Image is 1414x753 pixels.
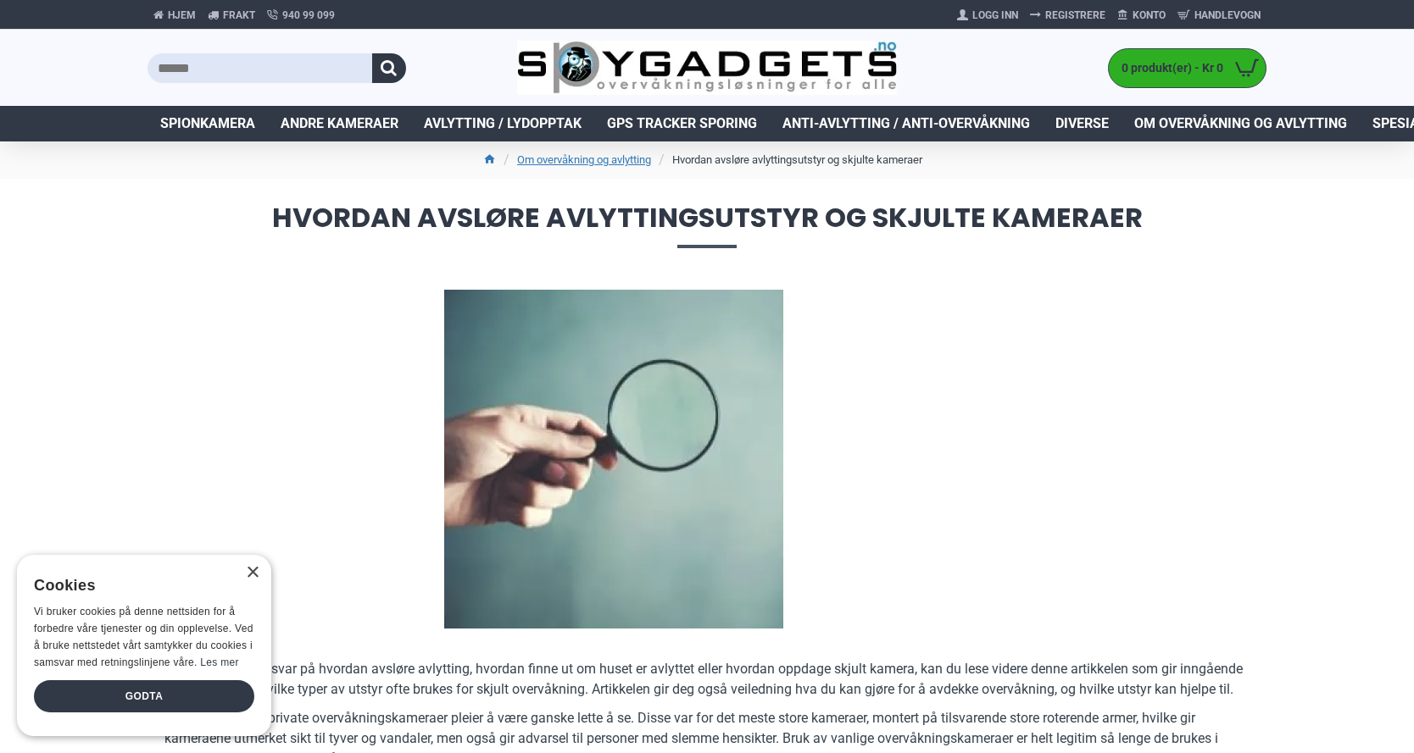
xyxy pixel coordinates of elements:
[517,41,898,96] img: SpyGadgets.no
[168,8,196,23] span: Hjem
[517,152,651,169] a: Om overvåkning og avlytting
[972,8,1018,23] span: Logg Inn
[1172,2,1266,29] a: Handlevogn
[770,106,1043,141] a: Anti-avlytting / Anti-overvåkning
[1194,8,1261,23] span: Handlevogn
[282,8,335,23] span: 940 99 099
[1133,8,1166,23] span: Konto
[34,606,253,667] span: Vi bruker cookies på denne nettsiden for å forbedre våre tjenester og din opplevelse. Ved å bruke...
[34,680,254,712] div: Godta
[164,290,1063,628] img: Hvordan avsløre avlyttingsutstyr og skjulte kameraer
[34,568,243,604] div: Cookies
[607,114,757,134] span: GPS Tracker Sporing
[1111,2,1172,29] a: Konto
[246,567,259,579] div: Close
[148,106,268,141] a: Spionkamera
[223,8,255,23] span: Frakt
[1122,106,1360,141] a: Om overvåkning og avlytting
[1134,114,1347,134] span: Om overvåkning og avlytting
[1109,49,1266,87] a: 0 produkt(er) - Kr 0
[951,2,1024,29] a: Logg Inn
[200,656,238,668] a: Les mer, opens a new window
[594,106,770,141] a: GPS Tracker Sporing
[411,106,594,141] a: Avlytting / Lydopptak
[164,659,1250,700] p: Hvis du leter etter svar på hvordan avsløre avlytting, hvordan finne ut om huset er avlyttet elle...
[160,114,255,134] span: Spionkamera
[281,114,398,134] span: Andre kameraer
[148,204,1266,247] span: Hvordan avsløre avlyttingsutstyr og skjulte kameraer
[1024,2,1111,29] a: Registrere
[1055,114,1109,134] span: Diverse
[424,114,582,134] span: Avlytting / Lydopptak
[268,106,411,141] a: Andre kameraer
[1043,106,1122,141] a: Diverse
[782,114,1030,134] span: Anti-avlytting / Anti-overvåkning
[1109,59,1228,77] span: 0 produkt(er) - Kr 0
[1045,8,1105,23] span: Registrere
